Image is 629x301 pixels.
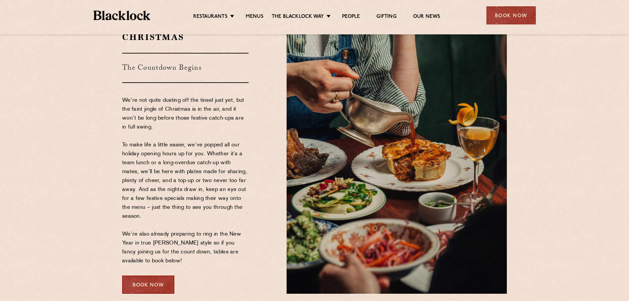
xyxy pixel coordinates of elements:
a: Our News [413,14,440,21]
a: Gifting [376,14,396,21]
img: BL_Textured_Logo-footer-cropped.svg [93,11,151,20]
h3: The Countdown Begins [122,53,249,83]
a: The Blacklock Way [272,14,324,21]
a: Menus [246,14,263,21]
a: Restaurants [193,14,227,21]
a: People [342,14,360,21]
h2: Christmas [122,31,249,43]
div: Book Now [122,276,174,294]
p: We’re not quite dusting off the tinsel just yet, but the faint jingle of Christmas is in the air,... [122,96,249,266]
div: Book Now [486,6,536,24]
